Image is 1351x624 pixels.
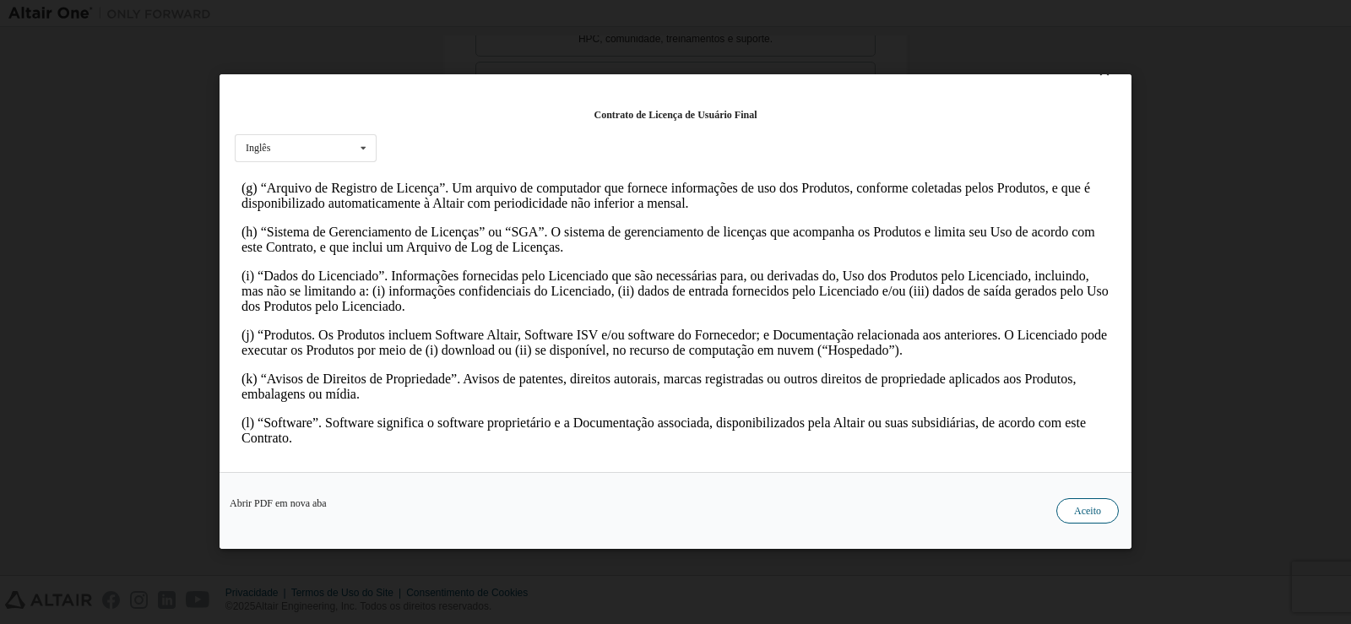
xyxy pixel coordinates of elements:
[7,199,841,229] font: (k) “Avisos de Direitos de Propriedade”. Avisos de patentes, direitos autorais, marcas registrada...
[7,155,872,185] font: (j) “Produtos. Os Produtos incluem Software Altair, Software ISV e/ou software do Fornecedor; e D...
[7,96,874,141] font: (i) “Dados do Licenciado”. Informações fornecidas pelo Licenciado que são necessárias para, ou de...
[246,143,270,155] font: Inglês
[7,243,851,273] font: (l) “Software”. Software significa o software proprietário e a Documentação associada, disponibil...
[7,52,860,82] font: (h) “Sistema de Gerenciamento de Licenças” ou “SGA”. O sistema de gerenciamento de licenças que a...
[594,109,757,121] font: Contrato de Licença de Usuário Final
[1056,499,1119,524] button: Aceito
[230,499,327,509] a: Abrir PDF em nova aba
[230,498,327,510] font: Abrir PDF em nova aba
[7,8,855,38] font: (g) “Arquivo de Registro de Licença”. Um arquivo de computador que fornece informações de uso dos...
[1074,506,1101,518] font: Aceito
